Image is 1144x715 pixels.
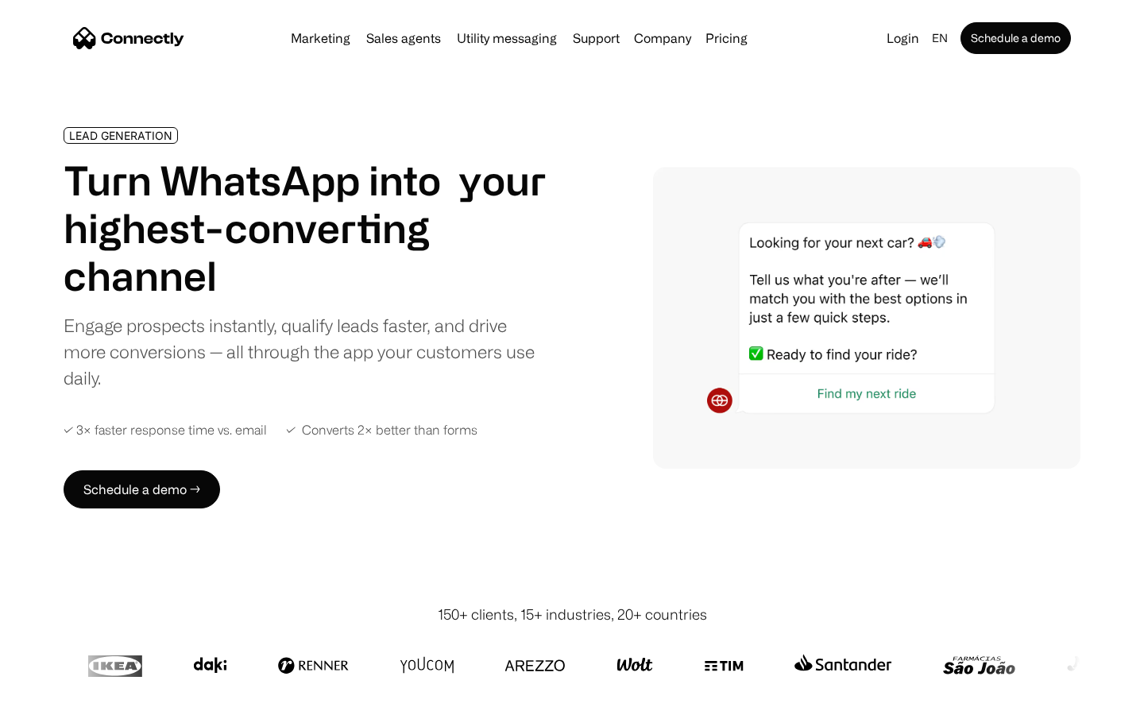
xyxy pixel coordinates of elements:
[64,470,220,508] a: Schedule a demo →
[286,423,477,438] div: ✓ Converts 2× better than forms
[73,26,184,50] a: home
[699,32,754,44] a: Pricing
[32,687,95,709] ul: Language list
[16,686,95,709] aside: Language selected: English
[634,27,691,49] div: Company
[960,22,1071,54] a: Schedule a demo
[450,32,563,44] a: Utility messaging
[438,604,707,625] div: 150+ clients, 15+ industries, 20+ countries
[880,27,926,49] a: Login
[926,27,957,49] div: en
[629,27,696,49] div: Company
[69,129,172,141] div: LEAD GENERATION
[566,32,626,44] a: Support
[932,27,948,49] div: en
[64,157,547,300] h1: Turn WhatsApp into your highest-converting channel
[284,32,357,44] a: Marketing
[64,312,547,391] div: Engage prospects instantly, qualify leads faster, and drive more conversions — all through the ap...
[360,32,447,44] a: Sales agents
[64,423,267,438] div: ✓ 3× faster response time vs. email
